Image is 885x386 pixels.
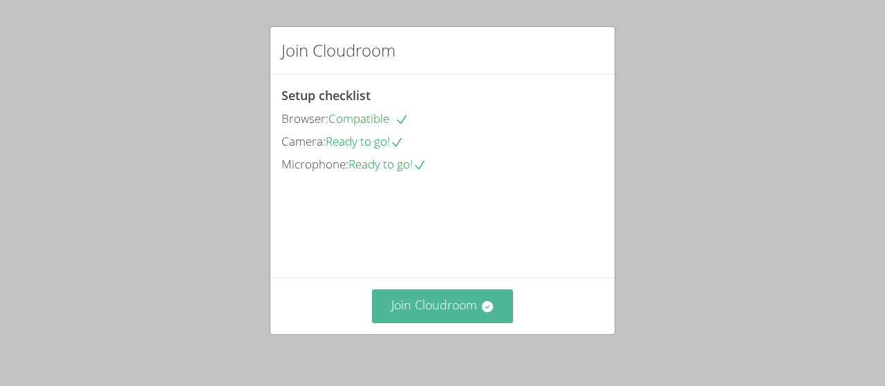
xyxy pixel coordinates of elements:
[372,289,514,323] button: Join Cloudroom
[281,110,328,126] span: Browser:
[281,87,371,104] span: Setup checklist
[328,110,409,126] span: Compatible
[348,156,427,172] span: Ready to go!
[326,133,404,149] span: Ready to go!
[281,156,348,172] span: Microphone:
[281,38,395,63] h2: Join Cloudroom
[281,133,326,149] span: Camera:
